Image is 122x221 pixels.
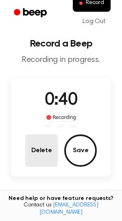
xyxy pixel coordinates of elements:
[8,5,54,21] a: Beep
[7,39,115,49] h1: Record a Beep
[74,12,114,31] a: Log Out
[45,92,77,109] span: 0:40
[44,113,78,121] div: Recording
[7,55,115,65] p: Recording in progress.
[64,134,97,167] button: Save Audio Record
[39,202,98,215] a: [EMAIL_ADDRESS][DOMAIN_NAME]
[5,202,117,216] span: Contact us
[25,134,58,167] button: Delete Audio Record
